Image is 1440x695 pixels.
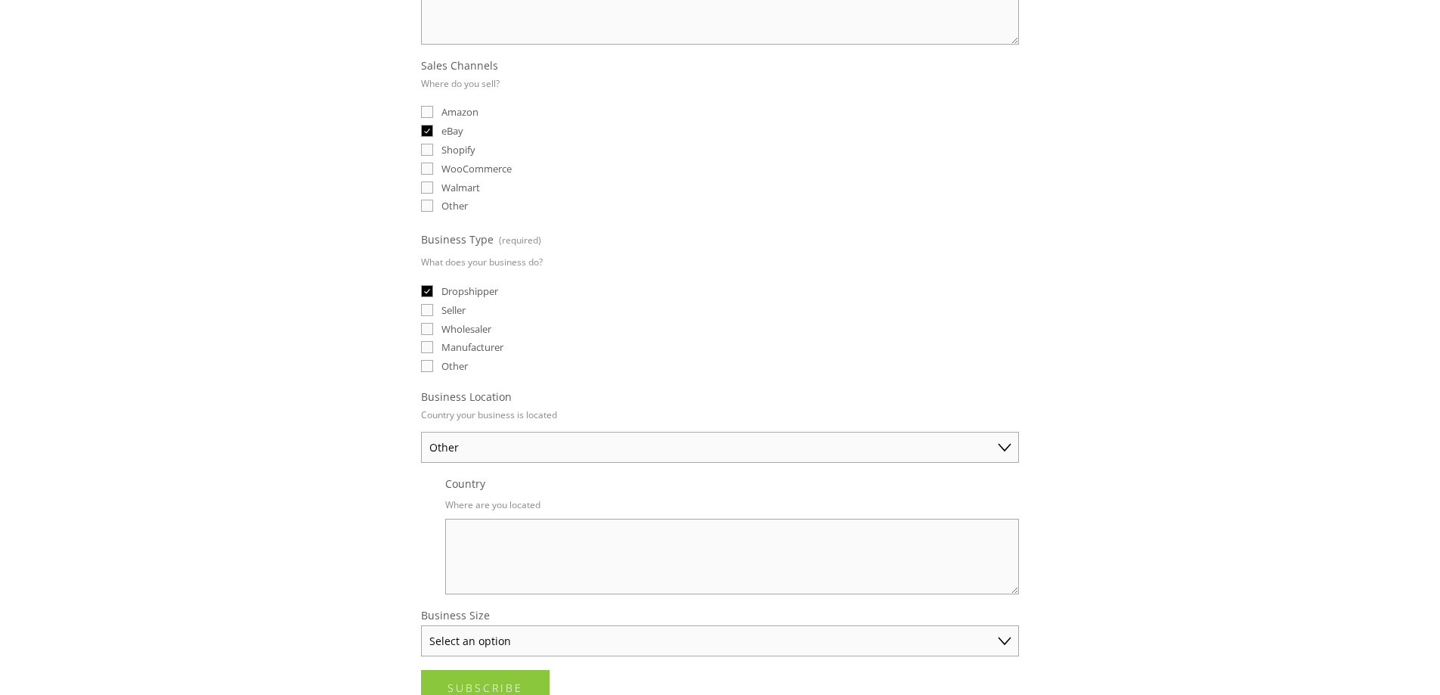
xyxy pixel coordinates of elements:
[421,432,1019,463] select: Business Location
[441,322,491,336] span: Wholesaler
[445,494,1019,516] p: Where are you located
[421,144,433,156] input: Shopify
[445,476,485,491] span: Country
[421,608,490,622] span: Business Size
[441,359,468,373] span: Other
[421,389,512,404] span: Business Location
[421,106,433,118] input: Amazon
[421,360,433,372] input: Other
[421,304,433,316] input: Seller
[441,162,512,175] span: WooCommerce
[421,58,498,73] span: Sales Channels
[421,182,433,194] input: Walmart
[421,625,1019,656] select: Business Size
[421,341,433,353] input: Manufacturer
[499,229,541,251] span: (required)
[421,404,557,426] p: Country your business is located
[421,323,433,335] input: Wholesaler
[421,285,433,297] input: Dropshipper
[441,340,503,354] span: Manufacturer
[441,181,480,194] span: Walmart
[421,251,543,273] p: What does your business do?
[421,232,494,247] span: Business Type
[441,284,498,298] span: Dropshipper
[421,200,433,212] input: Other
[447,681,523,695] span: Subscribe
[441,105,478,119] span: Amazon
[441,303,466,317] span: Seller
[441,124,463,138] span: eBay
[441,143,475,157] span: Shopify
[421,163,433,175] input: WooCommerce
[441,199,468,213] span: Other
[421,125,433,137] input: eBay
[421,73,500,95] p: Where do you sell?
